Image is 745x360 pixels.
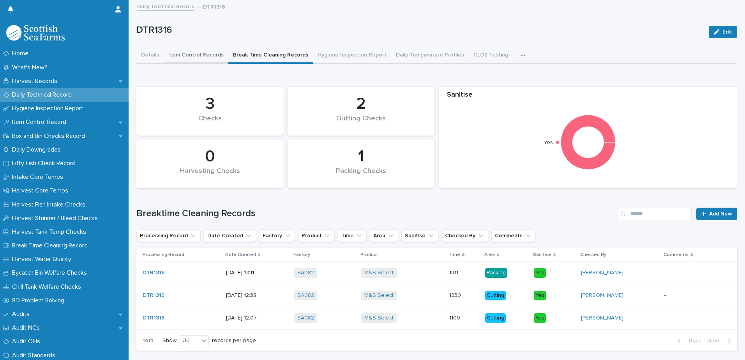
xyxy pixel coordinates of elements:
text: Yes [544,140,553,145]
a: [PERSON_NAME] [581,315,623,321]
div: Sanitise [439,91,738,104]
a: DTR1316 [143,292,165,299]
p: - [664,268,667,276]
button: Time [338,229,367,242]
p: Harvest Stunner / Bleed Checks [9,215,104,222]
div: 2 [301,94,422,114]
div: 3 [150,94,270,114]
a: M&S Select [364,270,394,276]
tr: DTR1316 [DATE] 13:11SA082 M&S Select 13111311 PackingYes[PERSON_NAME] -- [136,262,737,284]
p: Audits [9,311,36,318]
p: Audit NCs [9,324,46,332]
a: SA082 [297,270,314,276]
p: Item Control Record [9,118,72,126]
p: - [664,313,667,321]
p: Harvest Records [9,78,64,85]
tr: DTR1316 [DATE] 12:38SA082 M&S Select 12301230 GuttingYes[PERSON_NAME] -- [136,284,737,307]
div: Yes [534,291,546,300]
p: Sanitise [533,251,551,259]
p: [DATE] 13:11 [226,270,288,276]
p: Daily Technical Record [9,91,78,99]
p: Box and Bin Checks Record [9,132,91,140]
button: Factory [259,229,295,242]
p: Harvest Core Temps [9,187,74,194]
p: 1 of 1 [136,331,159,350]
button: Sanitise [401,229,438,242]
p: Bycatch Bin Welfare Checks [9,269,93,277]
a: SA082 [297,292,314,299]
button: Details [136,48,164,64]
a: Daily Technical Record [137,2,194,11]
p: Intake Core Temps [9,173,69,181]
span: Next [707,338,724,344]
input: Search [618,208,692,220]
p: Date Created [225,251,256,259]
div: Checks [150,115,270,131]
p: Home [9,50,35,57]
a: [PERSON_NAME] [581,292,623,299]
p: Processing Record [143,251,184,259]
span: Add New [709,211,732,217]
button: Area [370,229,398,242]
a: SA082 [297,315,314,321]
a: DTR1316 [143,270,165,276]
p: Comments [664,251,689,259]
div: Yes [534,313,546,323]
a: M&S Select [364,315,394,321]
p: Hygiene Inspection Report [9,105,90,112]
p: Daily Downgrades [9,146,67,154]
p: Fifty Fish Check Record [9,160,82,167]
a: [PERSON_NAME] [581,270,623,276]
div: Gutting Checks [301,115,422,131]
p: Audit Standards [9,352,62,359]
p: Break Time Cleaning Record [9,242,94,249]
p: Harvest Water Quality [9,256,78,263]
a: Add New [696,208,737,220]
button: Date Created [204,229,256,242]
span: Edit [722,29,732,35]
p: Harvest Fish Intake Checks [9,201,92,208]
div: Packing [485,268,507,278]
p: [DATE] 12:07 [226,315,288,321]
p: Product [360,251,378,259]
div: 0 [150,147,270,166]
button: Product [298,229,335,242]
p: Audit OFIs [9,338,46,345]
h1: Breaktime Cleaning Records [136,208,614,219]
div: Gutting [485,313,506,323]
p: Time [448,251,460,259]
div: Harvesting Checks [150,167,270,184]
p: 1230 [449,291,463,299]
p: [DATE] 12:38 [226,292,288,299]
p: 8D Problem Solving [9,297,71,304]
p: Factory [293,251,310,259]
button: Comments [491,229,535,242]
p: records per page [212,337,256,344]
div: Yes [534,268,546,278]
div: Gutting [485,291,506,300]
p: DTR1316 [203,2,225,11]
div: Packing Checks [301,167,422,184]
button: Back [671,337,704,344]
p: Area [484,251,495,259]
div: 30 [180,337,199,345]
p: Checked By [580,251,606,259]
button: Processing Record [136,229,201,242]
div: 1 [301,147,422,166]
button: Break Time Cleaning Records [228,48,313,64]
p: Show [162,337,177,344]
a: M&S Select [364,292,394,299]
button: Next [704,337,737,344]
tr: DTR1316 [DATE] 12:07SA082 M&S Select 11001100 GuttingYes[PERSON_NAME] -- [136,307,737,329]
p: - [664,291,667,299]
p: Chill Tank Welfare Checks [9,283,87,291]
button: Item Control Records [164,48,228,64]
img: mMrefqRFQpe26GRNOUkG [6,25,65,41]
a: DTR1316 [143,315,165,321]
p: 1100 [449,313,462,321]
button: Checked By [441,229,488,242]
p: What's New? [9,64,54,71]
button: Hygiene Inspection Report [313,48,391,64]
button: Daily Temperature Profiles [391,48,469,64]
